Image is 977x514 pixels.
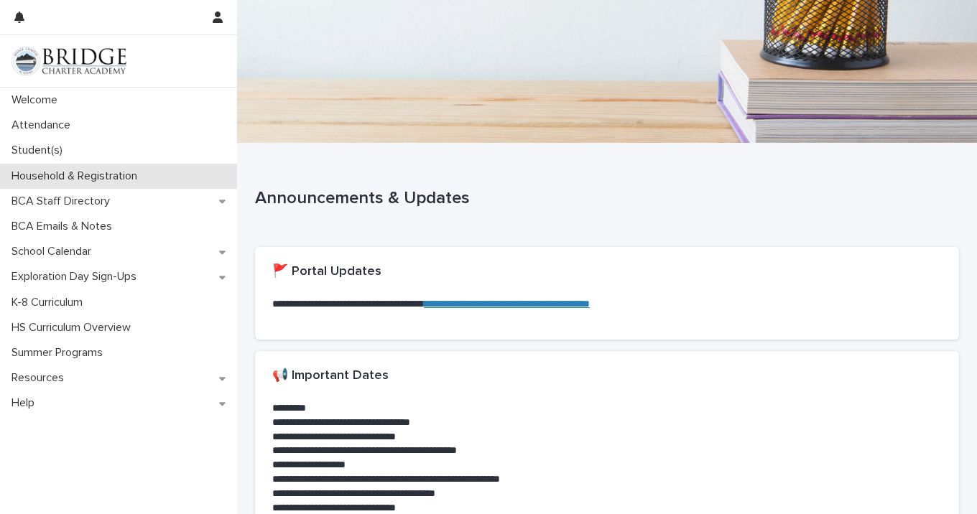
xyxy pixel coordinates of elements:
p: HS Curriculum Overview [6,321,142,335]
p: Announcements & Updates [255,188,953,209]
p: Attendance [6,118,82,132]
p: Help [6,396,46,410]
h2: 🚩 Portal Updates [272,264,381,280]
p: School Calendar [6,245,103,258]
p: Summer Programs [6,346,114,360]
p: Welcome [6,93,69,107]
p: BCA Staff Directory [6,195,121,208]
p: BCA Emails & Notes [6,220,124,233]
p: Exploration Day Sign-Ups [6,270,148,284]
p: Student(s) [6,144,74,157]
p: Household & Registration [6,169,149,183]
h2: 📢 Important Dates [272,368,389,384]
img: V1C1m3IdTEidaUdm9Hs0 [11,47,126,75]
p: Resources [6,371,75,385]
p: K-8 Curriculum [6,296,94,309]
